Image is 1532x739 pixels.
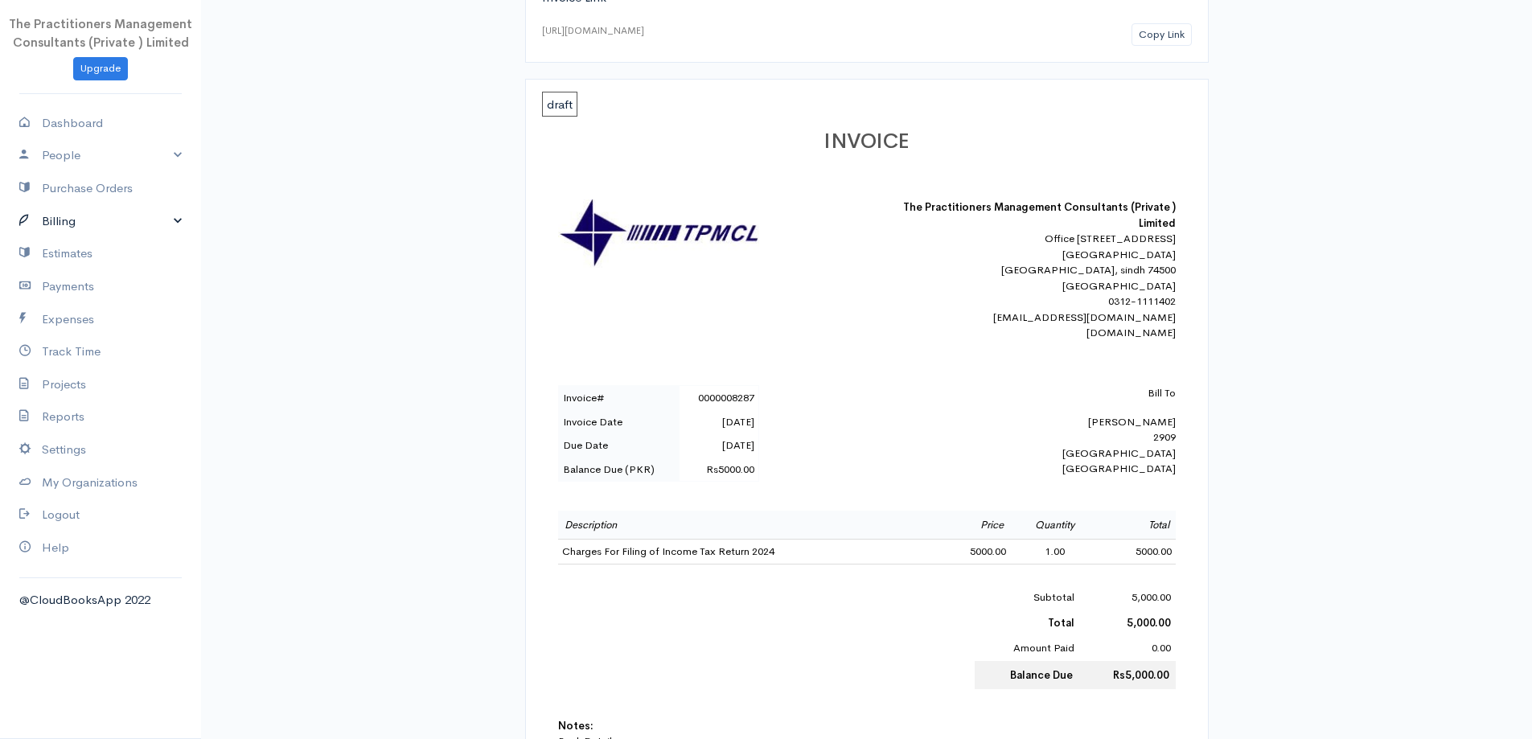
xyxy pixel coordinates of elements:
td: 5,000.00 [1079,585,1175,610]
div: [URL][DOMAIN_NAME] [542,23,644,38]
h1: INVOICE [558,130,1176,154]
td: Subtotal [975,585,1080,610]
img: logo-30862.jpg [558,199,759,268]
td: Balance Due (PKR) [558,458,680,482]
td: Description [558,511,935,540]
div: Office [STREET_ADDRESS] [GEOGRAPHIC_DATA] [GEOGRAPHIC_DATA], sindh 74500 [GEOGRAPHIC_DATA] 0312-1... [894,231,1176,341]
span: draft [542,92,577,117]
td: Charges For Filing of Income Tax Return 2024 [558,540,935,565]
button: Copy Link [1132,23,1192,47]
td: Balance Due [975,661,1080,690]
div: @CloudBooksApp 2022 [19,591,182,610]
b: 5,000.00 [1127,616,1171,630]
b: Total [1048,616,1074,630]
td: Rs5000.00 [680,458,758,482]
td: 0000008287 [680,386,758,410]
span: The Practitioners Management Consultants (Private ) Limited [9,16,192,50]
div: [PERSON_NAME] 2909 [GEOGRAPHIC_DATA] [GEOGRAPHIC_DATA] [894,385,1176,477]
td: [DATE] [680,410,758,434]
td: [DATE] [680,433,758,458]
td: 5000.00 [1099,540,1175,565]
td: 1.00 [1010,540,1099,565]
td: Due Date [558,433,680,458]
b: The Practitioners Management Consultants (Private ) Limited [903,200,1176,230]
td: Invoice# [558,386,680,410]
a: Upgrade [73,57,128,80]
td: Invoice Date [558,410,680,434]
td: 0.00 [1079,635,1175,661]
td: 5000.00 [934,540,1010,565]
td: Rs5,000.00 [1079,661,1175,690]
td: Amount Paid [975,635,1080,661]
td: Price [934,511,1010,540]
b: Notes: [558,719,593,733]
p: Bill To [894,385,1176,401]
td: Total [1099,511,1175,540]
td: Quantity [1010,511,1099,540]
